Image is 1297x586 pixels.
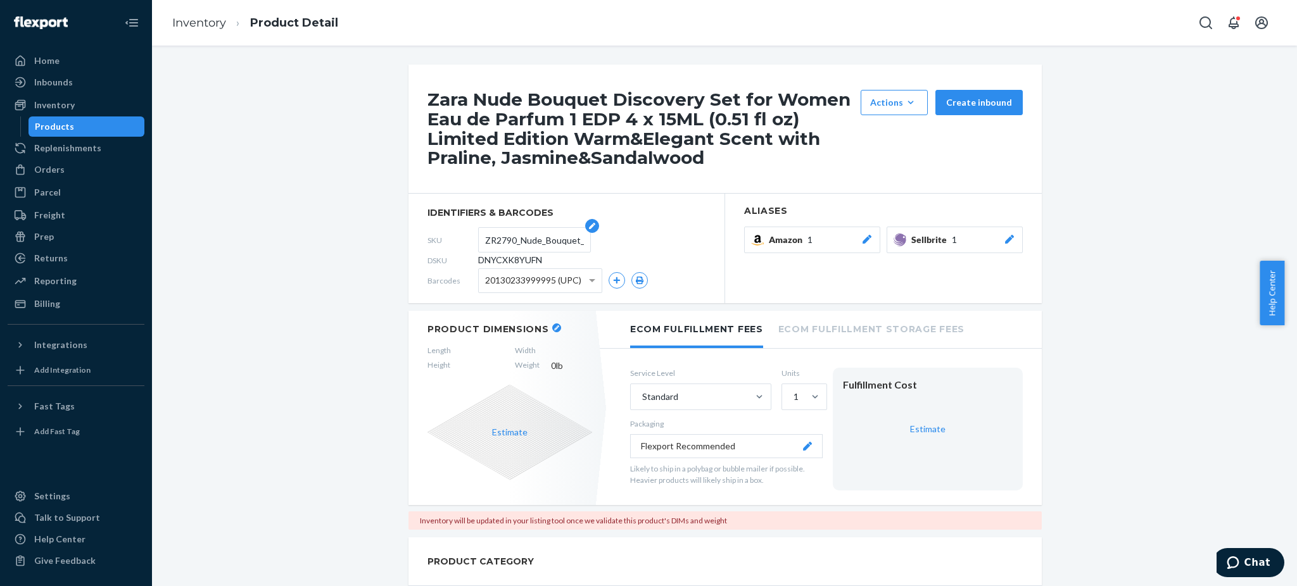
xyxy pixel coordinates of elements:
[8,138,144,158] a: Replenishments
[630,368,771,378] label: Service Level
[34,275,77,287] div: Reporting
[34,186,61,199] div: Parcel
[427,345,451,356] span: Length
[8,51,144,71] a: Home
[34,554,96,567] div: Give Feedback
[427,275,478,286] span: Barcodes
[8,72,144,92] a: Inbounds
[8,248,144,268] a: Returns
[887,227,1023,253] button: Sellbrite1
[807,234,813,246] span: 1
[34,297,60,310] div: Billing
[34,365,91,375] div: Add Integration
[34,209,65,221] div: Freight
[492,426,528,439] button: Estimate
[172,16,226,30] a: Inventory
[769,234,807,246] span: Amazon
[794,390,799,403] div: 1
[162,4,348,42] ol: breadcrumbs
[8,551,144,571] button: Give Feedback
[8,335,144,355] button: Integrations
[34,533,85,545] div: Help Center
[8,227,144,247] a: Prep
[630,311,763,348] li: Ecom Fulfillment Fees
[8,396,144,416] button: Fast Tags
[119,10,144,35] button: Close Navigation
[8,205,144,225] a: Freight
[8,294,144,314] a: Billing
[34,163,65,176] div: Orders
[8,421,144,442] a: Add Fast Tag
[34,252,68,265] div: Returns
[551,359,592,372] span: 0 lb
[8,529,144,549] a: Help Center
[952,234,957,246] span: 1
[427,323,549,335] h2: Product Dimensions
[14,16,68,29] img: Flexport logo
[34,490,70,502] div: Settings
[515,359,540,372] span: Weight
[34,76,73,89] div: Inbounds
[427,550,534,573] h2: PRODUCT CATEGORY
[792,390,794,403] input: 1
[34,142,101,154] div: Replenishments
[630,463,823,485] p: Likely to ship in a polybag or bubble mailer if possible. Heavier products will likely ship in a ...
[1217,548,1284,580] iframe: Opens a widget where you can chat to one of our agents
[427,90,854,168] h1: Zara Nude Bouquet Discovery Set for Women Eau de Parfum 1 EDP 4 x 15ML (0.51 fl oz) Limited Editi...
[935,90,1023,115] button: Create inbound
[8,271,144,291] a: Reporting
[408,511,1042,530] div: Inventory will be updated in your listing tool once we validate this product's DIMs and weight
[781,368,823,378] label: Units
[630,434,823,458] button: Flexport Recommended
[8,159,144,180] a: Orders
[34,54,60,67] div: Home
[34,339,87,351] div: Integrations
[34,426,80,437] div: Add Fast Tag
[1193,10,1218,35] button: Open Search Box
[642,390,678,403] div: Standard
[8,486,144,506] a: Settings
[1221,10,1246,35] button: Open notifications
[8,95,144,115] a: Inventory
[641,390,642,403] input: Standard
[744,227,880,253] button: Amazon1
[843,378,1013,392] div: Fulfillment Cost
[861,90,928,115] button: Actions
[35,120,74,133] div: Products
[34,230,54,243] div: Prep
[427,359,451,372] span: Height
[427,255,478,266] span: DSKU
[8,182,144,203] a: Parcel
[478,254,542,266] span: DNYCXK8YUFN
[427,206,705,219] span: identifiers & barcodes
[778,311,965,346] li: Ecom Fulfillment Storage Fees
[427,235,478,246] span: SKU
[34,400,75,413] div: Fast Tags
[515,345,540,356] span: Width
[911,234,952,246] span: Sellbrite
[34,511,100,524] div: Talk to Support
[1249,10,1274,35] button: Open account menu
[870,96,918,109] div: Actions
[250,16,338,30] a: Product Detail
[910,423,946,434] a: Estimate
[34,99,75,111] div: Inventory
[8,360,144,380] a: Add Integration
[630,418,823,429] p: Packaging
[8,508,144,528] button: Talk to Support
[485,270,581,291] span: 20130233999995 (UPC)
[744,206,1023,216] h2: Aliases
[28,116,145,137] a: Products
[1260,261,1284,325] button: Help Center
